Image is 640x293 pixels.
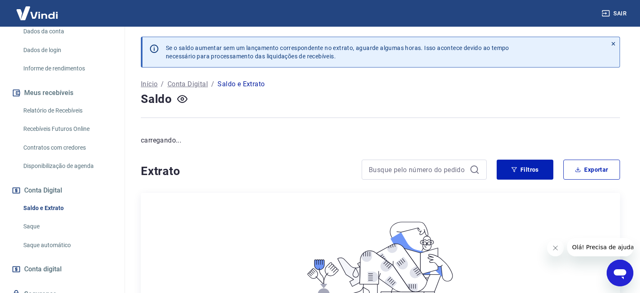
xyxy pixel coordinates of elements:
h4: Saldo [141,91,172,108]
button: Conta Digital [10,181,115,200]
button: Exportar [563,160,620,180]
a: Conta Digital [167,79,208,89]
a: Recebíveis Futuros Online [20,120,115,138]
a: Informe de rendimentos [20,60,115,77]
a: Disponibilização de agenda [20,158,115,175]
a: Saque automático [20,237,115,254]
a: Contratos com credores [20,139,115,156]
img: Vindi [10,0,64,26]
button: Filtros [497,160,553,180]
iframe: Fechar mensagem [547,240,564,256]
input: Busque pelo número do pedido [369,163,466,176]
p: Saldo e Extrato [217,79,265,89]
a: Início [141,79,157,89]
span: Conta digital [24,263,62,275]
p: / [161,79,164,89]
iframe: Mensagem da empresa [567,238,633,256]
button: Meus recebíveis [10,84,115,102]
a: Conta digital [10,260,115,278]
a: Saque [20,218,115,235]
iframe: Botão para abrir a janela de mensagens [607,260,633,286]
button: Sair [600,6,630,21]
a: Relatório de Recebíveis [20,102,115,119]
h4: Extrato [141,163,352,180]
a: Dados da conta [20,23,115,40]
p: / [211,79,214,89]
p: Se o saldo aumentar sem um lançamento correspondente no extrato, aguarde algumas horas. Isso acon... [166,44,509,60]
span: Olá! Precisa de ajuda? [5,6,70,13]
p: carregando... [141,135,620,145]
a: Saldo e Extrato [20,200,115,217]
a: Dados de login [20,42,115,59]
